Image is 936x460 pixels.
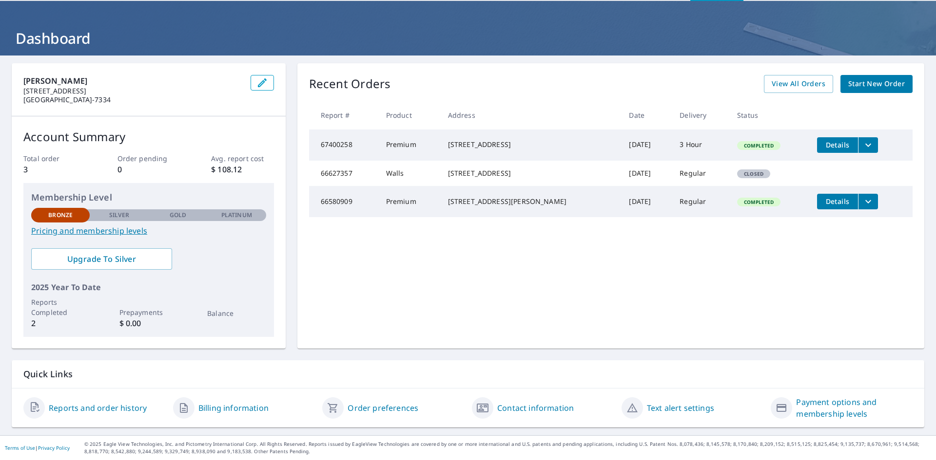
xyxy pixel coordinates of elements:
td: Premium [378,186,440,217]
button: detailsBtn-67400258 [817,137,858,153]
p: [PERSON_NAME] [23,75,243,87]
span: View All Orders [772,78,825,90]
th: Report # [309,101,378,129]
td: [DATE] [621,129,672,161]
p: Bronze [48,211,73,220]
p: Gold [170,211,186,220]
a: Billing information [198,402,269,414]
p: [STREET_ADDRESS] [23,87,243,95]
p: Platinum [221,211,252,220]
p: 2025 Year To Date [31,281,266,293]
td: [DATE] [621,186,672,217]
td: [DATE] [621,161,672,186]
a: Privacy Policy [38,444,70,451]
span: Upgrade To Silver [39,254,164,264]
th: Address [440,101,622,129]
p: Balance [207,308,266,318]
a: View All Orders [764,75,833,93]
span: Completed [738,142,780,149]
p: Account Summary [23,128,274,146]
p: 0 [117,164,180,175]
p: Order pending [117,153,180,164]
span: Completed [738,199,780,205]
td: 3 Hour [672,129,729,161]
p: Avg. report cost [211,153,273,164]
a: Contact information [497,402,574,414]
p: Recent Orders [309,75,391,93]
a: Terms of Use [5,444,35,451]
td: 66627357 [309,161,378,186]
th: Date [621,101,672,129]
td: Regular [672,161,729,186]
th: Product [378,101,440,129]
td: Walls [378,161,440,186]
p: Prepayments [119,307,178,317]
p: 2 [31,317,90,329]
div: [STREET_ADDRESS][PERSON_NAME] [448,197,614,206]
th: Status [729,101,809,129]
p: Reports Completed [31,297,90,317]
a: Start New Order [840,75,913,93]
div: [STREET_ADDRESS] [448,140,614,149]
p: $ 108.12 [211,164,273,175]
div: [STREET_ADDRESS] [448,168,614,178]
span: Details [823,140,852,149]
p: 3 [23,164,86,175]
a: Payment options and membership levels [796,396,913,420]
span: Closed [738,170,769,177]
td: Regular [672,186,729,217]
th: Delivery [672,101,729,129]
td: Premium [378,129,440,161]
td: 66580909 [309,186,378,217]
a: Reports and order history [49,402,147,414]
p: Membership Level [31,191,266,204]
p: [GEOGRAPHIC_DATA]-7334 [23,95,243,104]
h1: Dashboard [12,28,924,48]
td: 67400258 [309,129,378,161]
p: | [5,445,70,451]
span: Details [823,197,852,206]
button: filesDropdownBtn-66580909 [858,194,878,209]
p: Silver [109,211,130,220]
a: Upgrade To Silver [31,248,172,270]
p: $ 0.00 [119,317,178,329]
p: Quick Links [23,368,913,380]
button: filesDropdownBtn-67400258 [858,137,878,153]
button: detailsBtn-66580909 [817,194,858,209]
p: © 2025 Eagle View Technologies, Inc. and Pictometry International Corp. All Rights Reserved. Repo... [84,441,931,455]
a: Text alert settings [647,402,714,414]
span: Start New Order [848,78,905,90]
a: Order preferences [348,402,418,414]
p: Total order [23,153,86,164]
a: Pricing and membership levels [31,225,266,237]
